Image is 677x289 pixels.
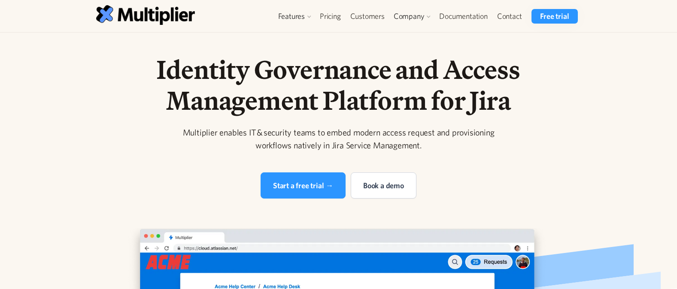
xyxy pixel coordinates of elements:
h1: Identity Governance and Access Management Platform for Jira [119,54,559,116]
a: Free trial [531,9,577,24]
a: Pricing [315,9,346,24]
a: Book a demo [351,172,416,199]
div: Features [278,11,305,21]
div: Start a free trial → [273,180,333,191]
div: Features [274,9,315,24]
a: Contact [492,9,527,24]
a: Customers [346,9,389,24]
div: Book a demo [363,180,404,191]
div: Company [389,9,435,24]
a: Start a free trial → [261,172,346,199]
div: Multiplier enables IT & security teams to embed modern access request and provisioning workflows ... [174,126,504,152]
a: Documentation [434,9,492,24]
div: Company [394,11,425,21]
